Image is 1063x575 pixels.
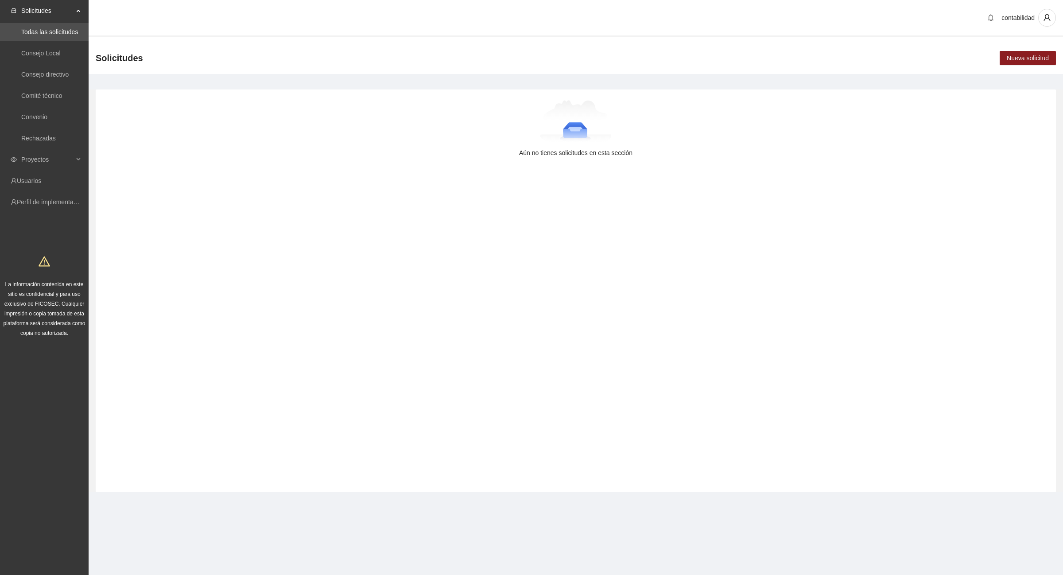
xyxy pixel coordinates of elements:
span: Solicitudes [96,51,143,65]
span: Solicitudes [21,2,74,19]
span: inbox [11,8,17,14]
button: user [1038,9,1056,27]
span: La información contenida en este sitio es confidencial y para uso exclusivo de FICOSEC. Cualquier... [4,281,85,336]
span: Proyectos [21,151,74,168]
span: contabilidad [1001,14,1035,21]
a: Comité técnico [21,92,62,99]
a: Todas las solicitudes [21,28,78,35]
a: Perfil de implementadora [17,198,86,206]
span: user [1039,14,1055,22]
img: Aún no tienes solicitudes en esta sección [540,100,612,144]
span: Nueva solicitud [1007,53,1049,63]
button: bell [984,11,998,25]
button: Nueva solicitud [1000,51,1056,65]
span: bell [984,14,997,21]
a: Consejo Local [21,50,61,57]
a: Rechazadas [21,135,56,142]
span: eye [11,156,17,163]
a: Consejo directivo [21,71,69,78]
a: Convenio [21,113,47,120]
a: Usuarios [17,177,41,184]
span: warning [39,256,50,267]
div: Aún no tienes solicitudes en esta sección [110,148,1042,158]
